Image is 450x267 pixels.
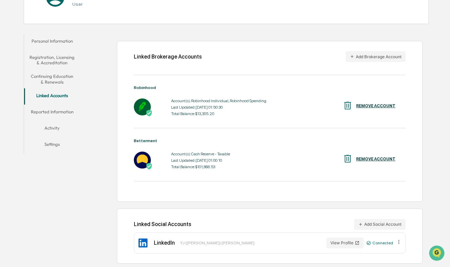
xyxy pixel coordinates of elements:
[24,105,80,121] button: Reported Information
[171,164,230,169] div: Total Balance: $101,868.53
[23,52,111,59] div: Start new chat
[343,154,353,164] img: REMOVE ACCOUNT
[428,245,447,263] iframe: Open customer support
[138,238,148,248] img: LinkedIn Icon
[171,98,266,103] div: Account(s): Robinhood Individual, Robinhood Spending
[134,85,406,90] div: Robinhood
[23,59,86,64] div: We're available if you need us!
[7,86,12,91] div: 🖐️
[14,98,43,105] span: Data Lookup
[24,121,80,137] button: Activity
[326,238,364,248] button: View Profile
[24,69,80,89] button: Continuing Education & Renewals
[134,98,151,115] img: Robinhood - Active
[343,101,353,111] img: REMOVE ACCOUNT
[7,52,19,64] img: 1746055101610-c473b297-6a78-478c-a979-82029cc54cd1
[146,110,152,116] img: Active
[180,241,254,245] div: YJ ([PERSON_NAME]) [PERSON_NAME]
[24,137,80,154] button: Settings
[154,240,175,246] div: LinkedIn
[24,50,80,70] button: Registration, Licensing & Accreditation
[356,104,395,108] div: REMOVE ACCOUNT
[366,241,393,245] div: Connected
[134,152,151,169] img: Betterment - Active
[49,86,55,91] div: 🗄️
[4,83,46,95] a: 🖐️Preclearance
[24,34,80,154] div: secondary tabs example
[171,111,266,116] div: Total Balance: $13,305.20
[354,219,406,230] button: Add Social Account
[18,31,112,38] input: Clear
[48,114,82,120] a: Powered byPylon
[7,99,12,104] div: 🔎
[171,152,230,156] div: Account(s): Cash Reserve - Taxable
[4,95,45,108] a: 🔎Data Lookup
[171,105,266,110] div: Last Updated: [DATE] 01:50:30
[356,157,395,161] div: REMOVE ACCOUNT
[24,89,80,105] button: Linked Accounts
[67,115,82,120] span: Pylon
[7,14,123,25] p: How can we help?
[346,51,406,62] button: Add Brokerage Account
[134,219,406,230] div: Linked Social Accounts
[72,1,162,7] h3: User
[134,53,202,60] div: Linked Brokerage Accounts
[24,34,80,50] button: Personal Information
[146,163,152,170] img: Active
[46,83,87,95] a: 🗄️Attestations
[56,85,84,92] span: Attestations
[171,158,230,163] div: Last Updated: [DATE] 01:00:10
[134,138,406,143] div: Betterment
[115,54,123,62] button: Start new chat
[14,85,44,92] span: Preclearance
